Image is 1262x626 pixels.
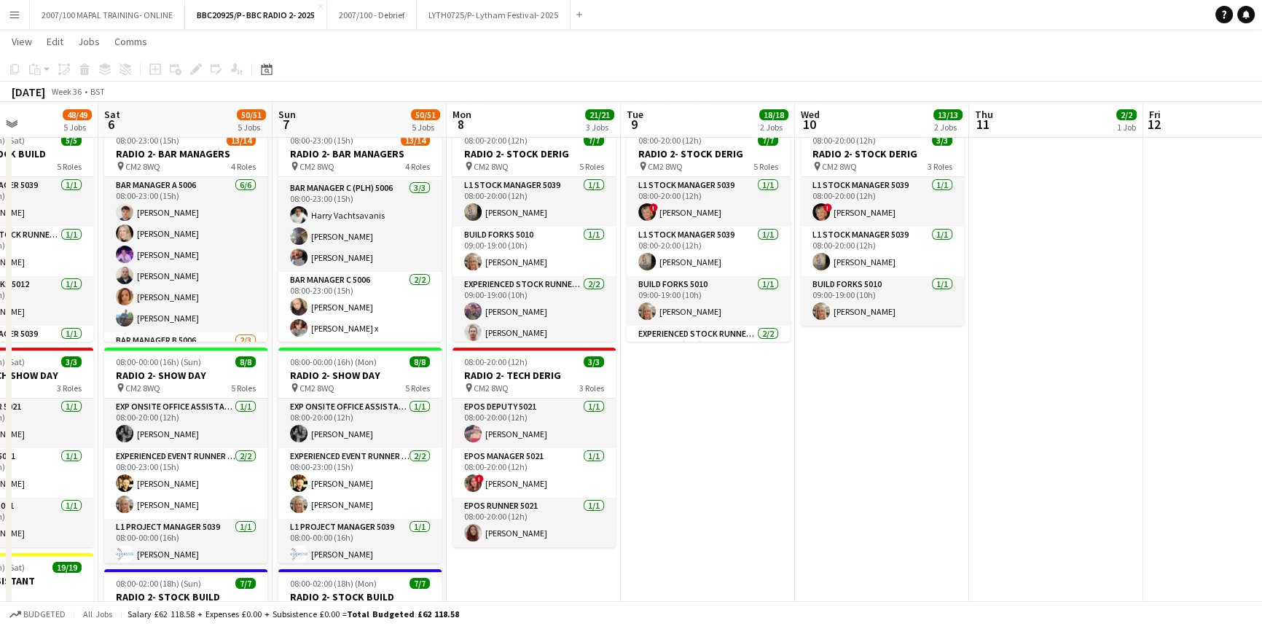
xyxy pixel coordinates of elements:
[801,177,964,227] app-card-role: L1 Stock Manager 50391/108:00-20:00 (12h)![PERSON_NAME]
[57,383,82,394] span: 3 Roles
[411,109,440,120] span: 50/51
[114,35,147,48] span: Comms
[278,448,442,519] app-card-role: Experienced Event Runner 50122/208:00-23:00 (15h)[PERSON_NAME][PERSON_NAME]
[799,116,820,133] span: 10
[452,126,616,342] div: 08:00-20:00 (12h)7/7RADIO 2- STOCK DERIG CM2 8WQ5 RolesL1 Stock Manager 50391/108:00-20:00 (12h)[...
[278,399,442,448] app-card-role: Exp Onsite Office Assistant 50121/108:00-20:00 (12h)[PERSON_NAME]
[648,161,683,172] span: CM2 8WQ
[452,276,616,347] app-card-role: Experienced Stock Runner 50122/209:00-19:00 (10h)[PERSON_NAME][PERSON_NAME]
[801,147,964,160] h3: RADIO 2- STOCK DERIG
[278,590,442,603] h3: RADIO 2- STOCK BUILD
[185,1,327,29] button: BBC20925/P- BBC RADIO 2- 2025
[299,383,334,394] span: CM2 8WQ
[278,147,442,160] h3: RADIO 2- BAR MANAGERS
[464,356,528,367] span: 08:00-20:00 (12h)
[231,383,256,394] span: 5 Roles
[235,356,256,367] span: 8/8
[822,161,857,172] span: CM2 8WQ
[278,348,442,563] app-job-card: 08:00-00:00 (16h) (Mon)8/8RADIO 2- SHOW DAY CM2 8WQ5 RolesExp Onsite Office Assistant 50121/108:0...
[278,369,442,382] h3: RADIO 2- SHOW DAY
[932,135,952,146] span: 3/3
[104,590,267,603] h3: RADIO 2- STOCK BUILD
[237,109,266,120] span: 50/51
[928,161,952,172] span: 3 Roles
[276,116,296,133] span: 7
[278,180,442,272] app-card-role: Bar Manager C (PLH) 50063/308:00-23:00 (15h)Ηarry Vachtsavanis[PERSON_NAME][PERSON_NAME]
[627,276,790,326] app-card-role: Build Forks 50101/109:00-19:00 (10h)[PERSON_NAME]
[238,122,265,133] div: 5 Jobs
[627,126,790,342] app-job-card: 08:00-20:00 (12h)7/7RADIO 2- STOCK DERIG CM2 8WQ5 RolesL1 Stock Manager 50391/108:00-20:00 (12h)!...
[973,116,993,133] span: 11
[975,108,993,121] span: Thu
[584,356,604,367] span: 3/3
[104,399,267,448] app-card-role: Exp Onsite Office Assistant 50121/108:00-20:00 (12h)[PERSON_NAME]
[452,498,616,547] app-card-role: EPOS Runner 50211/108:00-20:00 (12h)[PERSON_NAME]
[12,35,32,48] span: View
[801,276,964,326] app-card-role: Build Forks 50101/109:00-19:00 (10h)[PERSON_NAME]
[405,161,430,172] span: 4 Roles
[290,578,377,589] span: 08:00-02:00 (18h) (Mon)
[7,606,68,622] button: Budgeted
[23,609,66,619] span: Budgeted
[278,126,442,342] div: 08:00-23:00 (15h)13/14RADIO 2- BAR MANAGERS CM2 8WQ4 Roles[PERSON_NAME][PERSON_NAME] Bar Manager ...
[933,109,963,120] span: 13/13
[627,108,643,121] span: Tue
[6,32,38,51] a: View
[417,1,571,29] button: LYTH0725/P- Lytham Festival- 2025
[475,474,484,483] span: !
[823,203,832,212] span: !
[464,135,528,146] span: 08:00-20:00 (12h)
[104,448,267,519] app-card-role: Experienced Event Runner 50122/208:00-23:00 (15h)[PERSON_NAME][PERSON_NAME]
[290,135,353,146] span: 08:00-23:00 (15h)
[585,109,614,120] span: 21/21
[579,161,604,172] span: 5 Roles
[627,227,790,276] app-card-role: L1 Stock Manager 50391/108:00-20:00 (12h)[PERSON_NAME]
[227,135,256,146] span: 13/14
[104,147,267,160] h3: RADIO 2- BAR MANAGERS
[299,161,334,172] span: CM2 8WQ
[116,356,201,367] span: 08:00-00:00 (16h) (Sun)
[290,356,377,367] span: 08:00-00:00 (16h) (Mon)
[104,348,267,563] app-job-card: 08:00-00:00 (16h) (Sun)8/8RADIO 2- SHOW DAY CM2 8WQ5 RolesExp Onsite Office Assistant 50121/108:0...
[109,32,153,51] a: Comms
[125,383,160,394] span: CM2 8WQ
[812,135,876,146] span: 08:00-20:00 (12h)
[63,109,92,120] span: 48/49
[48,86,85,97] span: Week 36
[327,1,417,29] button: 2007/100 - Debrief
[801,126,964,326] app-job-card: 08:00-20:00 (12h)3/3RADIO 2- STOCK DERIG CM2 8WQ3 RolesL1 Stock Manager 50391/108:00-20:00 (12h)!...
[72,32,106,51] a: Jobs
[412,122,439,133] div: 5 Jobs
[80,609,115,619] span: All jobs
[801,108,820,121] span: Wed
[409,356,430,367] span: 8/8
[90,86,105,97] div: BST
[624,116,643,133] span: 9
[102,116,120,133] span: 6
[231,161,256,172] span: 4 Roles
[450,116,471,133] span: 8
[116,135,179,146] span: 08:00-23:00 (15h)
[41,32,69,51] a: Edit
[801,227,964,276] app-card-role: L1 Stock Manager 50391/108:00-20:00 (12h)[PERSON_NAME]
[104,126,267,342] app-job-card: 08:00-23:00 (15h)13/14RADIO 2- BAR MANAGERS CM2 8WQ4 RolesBar Manager A 50066/608:00-23:00 (15h)[...
[452,147,616,160] h3: RADIO 2- STOCK DERIG
[934,122,962,133] div: 2 Jobs
[758,135,778,146] span: 7/7
[278,519,442,568] app-card-role: L1 Project Manager 50391/108:00-00:00 (16h)[PERSON_NAME]
[57,161,82,172] span: 5 Roles
[104,369,267,382] h3: RADIO 2- SHOW DAY
[104,108,120,121] span: Sat
[452,227,616,276] app-card-role: Build Forks 50101/109:00-19:00 (10h)[PERSON_NAME]
[627,147,790,160] h3: RADIO 2- STOCK DERIG
[347,609,459,619] span: Total Budgeted £62 118.58
[78,35,100,48] span: Jobs
[104,519,267,568] app-card-role: L1 Project Manager 50391/108:00-00:00 (16h)[PERSON_NAME]
[627,177,790,227] app-card-role: L1 Stock Manager 50391/108:00-20:00 (12h)![PERSON_NAME]
[474,161,509,172] span: CM2 8WQ
[401,135,430,146] span: 13/14
[235,578,256,589] span: 7/7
